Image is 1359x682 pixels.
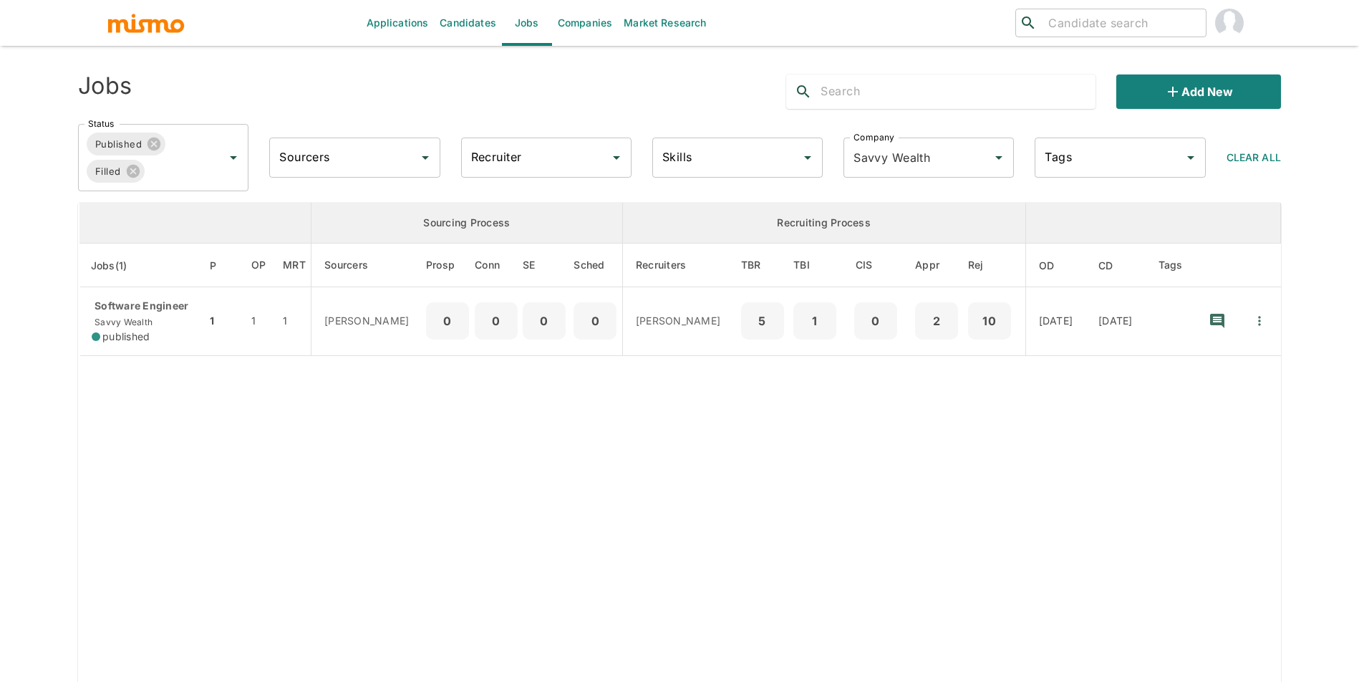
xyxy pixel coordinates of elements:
th: Market Research Total [279,244,311,287]
th: Onboarding Date [1025,244,1087,287]
p: 0 [480,311,512,331]
td: 1 [279,287,311,356]
button: Add new [1116,75,1281,109]
img: logo [107,12,185,34]
span: published [102,330,150,344]
span: Clear All [1227,151,1281,163]
th: Recruiting Process [622,203,1025,244]
p: [PERSON_NAME] [636,314,726,328]
button: Open [989,148,1009,168]
input: Candidate search [1043,13,1200,33]
th: Connections [475,244,520,287]
th: To Be Reviewed [737,244,790,287]
input: Search [821,80,1096,103]
th: Approved [911,244,964,287]
img: Maria Lujan Ciommo [1215,9,1244,37]
p: 5 [747,311,778,331]
th: Sourcing Process [311,203,623,244]
th: Sent Emails [520,244,571,287]
td: 1 [206,287,240,356]
th: Open Positions [240,244,279,287]
th: Created At [1087,244,1146,287]
div: Published [87,133,165,155]
th: Sourcers [311,244,426,287]
p: 0 [528,311,560,331]
h4: Jobs [78,72,132,100]
span: P [210,257,235,274]
button: Open [1181,148,1201,168]
p: 1 [799,311,831,331]
th: Prospects [426,244,475,287]
button: recent-notes [1200,304,1234,338]
p: 0 [432,311,463,331]
span: CD [1098,257,1132,274]
th: Rejected [964,244,1026,287]
th: Tags [1147,244,1196,287]
th: Priority [206,244,240,287]
p: 10 [974,311,1005,331]
span: Savvy Wealth [92,317,153,327]
th: Sched [571,244,622,287]
span: Published [87,136,150,153]
td: [DATE] [1025,287,1087,356]
button: Open [223,148,243,168]
p: Software Engineer [92,299,195,313]
button: Open [606,148,627,168]
th: Client Interview Scheduled [843,244,912,287]
th: To Be Interviewed [790,244,842,287]
label: Status [88,117,114,130]
span: Jobs(1) [91,257,146,274]
td: 1 [240,287,279,356]
td: [DATE] [1087,287,1146,356]
button: Open [415,148,435,168]
p: 0 [579,311,611,331]
p: [PERSON_NAME] [324,314,415,328]
button: search [786,75,821,109]
span: Filled [87,163,130,180]
button: Open [798,148,818,168]
div: Filled [87,160,145,183]
p: 2 [921,311,952,331]
p: 0 [860,311,891,331]
th: Recruiters [622,244,737,287]
button: Quick Actions [1244,305,1275,337]
label: Company [853,131,894,143]
span: OD [1039,257,1073,274]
